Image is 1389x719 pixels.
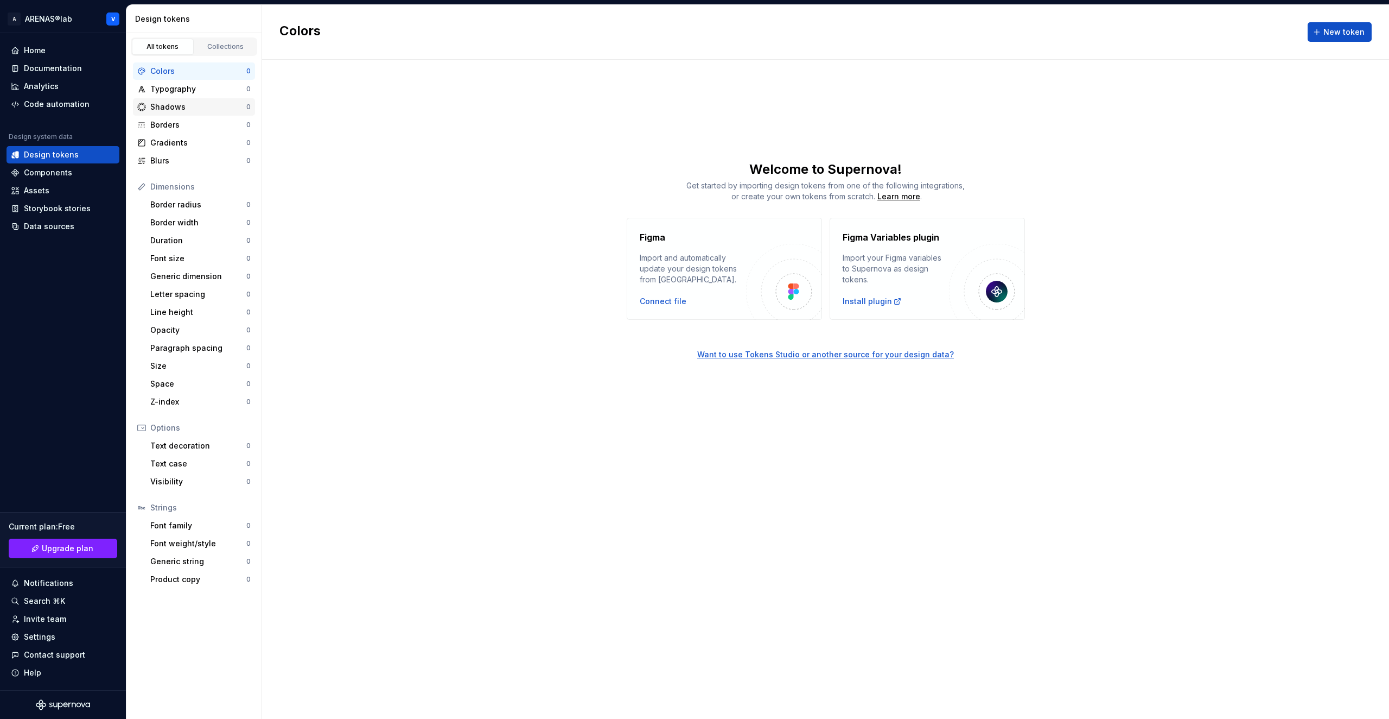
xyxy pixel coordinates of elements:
[150,422,251,433] div: Options
[246,103,251,111] div: 0
[7,200,119,217] a: Storybook stories
[150,325,246,336] div: Opacity
[246,138,251,147] div: 0
[133,98,255,116] a: Shadows0
[146,304,255,321] a: Line height0
[246,477,251,486] div: 0
[133,62,255,80] a: Colors0
[146,393,255,411] a: Z-index0
[1323,27,1365,37] span: New token
[36,699,90,710] svg: Supernova Logo
[146,517,255,534] a: Font family0
[697,349,954,360] button: Want to use Tokens Studio or another source for your design data?
[150,476,246,487] div: Visibility
[8,12,21,26] div: A
[150,458,246,469] div: Text case
[111,15,115,23] div: V
[640,231,665,244] h4: Figma
[150,199,246,210] div: Border radius
[150,343,246,354] div: Paragraph spacing
[246,290,251,299] div: 0
[136,42,190,51] div: All tokens
[246,272,251,281] div: 0
[146,214,255,231] a: Border width0
[246,539,251,548] div: 0
[146,196,255,213] a: Border radius0
[42,543,93,554] span: Upgrade plan
[843,296,902,307] a: Install plugin
[150,307,246,318] div: Line height
[7,610,119,628] a: Invite team
[246,236,251,245] div: 0
[24,99,90,110] div: Code automation
[7,146,119,163] a: Design tokens
[150,289,246,300] div: Letter spacing
[146,535,255,552] a: Font weight/style0
[150,66,246,77] div: Colors
[150,361,246,371] div: Size
[279,22,321,42] h2: Colors
[24,63,82,74] div: Documentation
[246,557,251,566] div: 0
[24,667,41,678] div: Help
[199,42,253,51] div: Collections
[2,7,124,30] button: AARENAS®labV
[7,646,119,664] button: Contact support
[150,217,246,228] div: Border width
[24,578,73,589] div: Notifications
[7,60,119,77] a: Documentation
[150,396,246,407] div: Z-index
[24,614,66,625] div: Invite team
[7,164,119,181] a: Components
[150,119,246,130] div: Borders
[146,286,255,303] a: Letter spacing0
[150,155,246,166] div: Blurs
[246,121,251,129] div: 0
[7,575,119,592] button: Notifications
[9,133,73,141] div: Design system data
[146,375,255,393] a: Space0
[7,96,119,113] a: Code automation
[246,308,251,317] div: 0
[150,137,246,148] div: Gradients
[146,250,255,267] a: Font size0
[262,320,1389,360] a: Want to use Tokens Studio or another source for your design data?
[7,78,119,95] a: Analytics
[146,268,255,285] a: Generic dimension0
[7,628,119,646] a: Settings
[146,232,255,249] a: Duration0
[133,80,255,98] a: Typography0
[262,161,1389,178] div: Welcome to Supernova!
[640,253,746,285] div: Import and automatically update your design tokens from [GEOGRAPHIC_DATA].
[24,45,46,56] div: Home
[150,502,251,513] div: Strings
[150,379,246,389] div: Space
[150,102,246,112] div: Shadows
[24,185,49,196] div: Assets
[246,521,251,530] div: 0
[9,539,117,558] a: Upgrade plan
[246,326,251,335] div: 0
[1308,22,1372,42] button: New token
[843,253,949,285] div: Import your Figma variables to Supernova as design tokens.
[146,455,255,472] a: Text case0
[24,649,85,660] div: Contact support
[150,235,246,246] div: Duration
[150,253,246,264] div: Font size
[135,14,257,24] div: Design tokens
[24,81,59,92] div: Analytics
[7,182,119,199] a: Assets
[686,181,965,201] span: Get started by importing design tokens from one of the following integrations, or create your own...
[246,156,251,165] div: 0
[150,574,246,585] div: Product copy
[843,231,939,244] h4: Figma Variables plugin
[24,203,91,214] div: Storybook stories
[246,344,251,352] div: 0
[640,296,686,307] button: Connect file
[24,167,72,178] div: Components
[246,459,251,468] div: 0
[7,592,119,610] button: Search ⌘K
